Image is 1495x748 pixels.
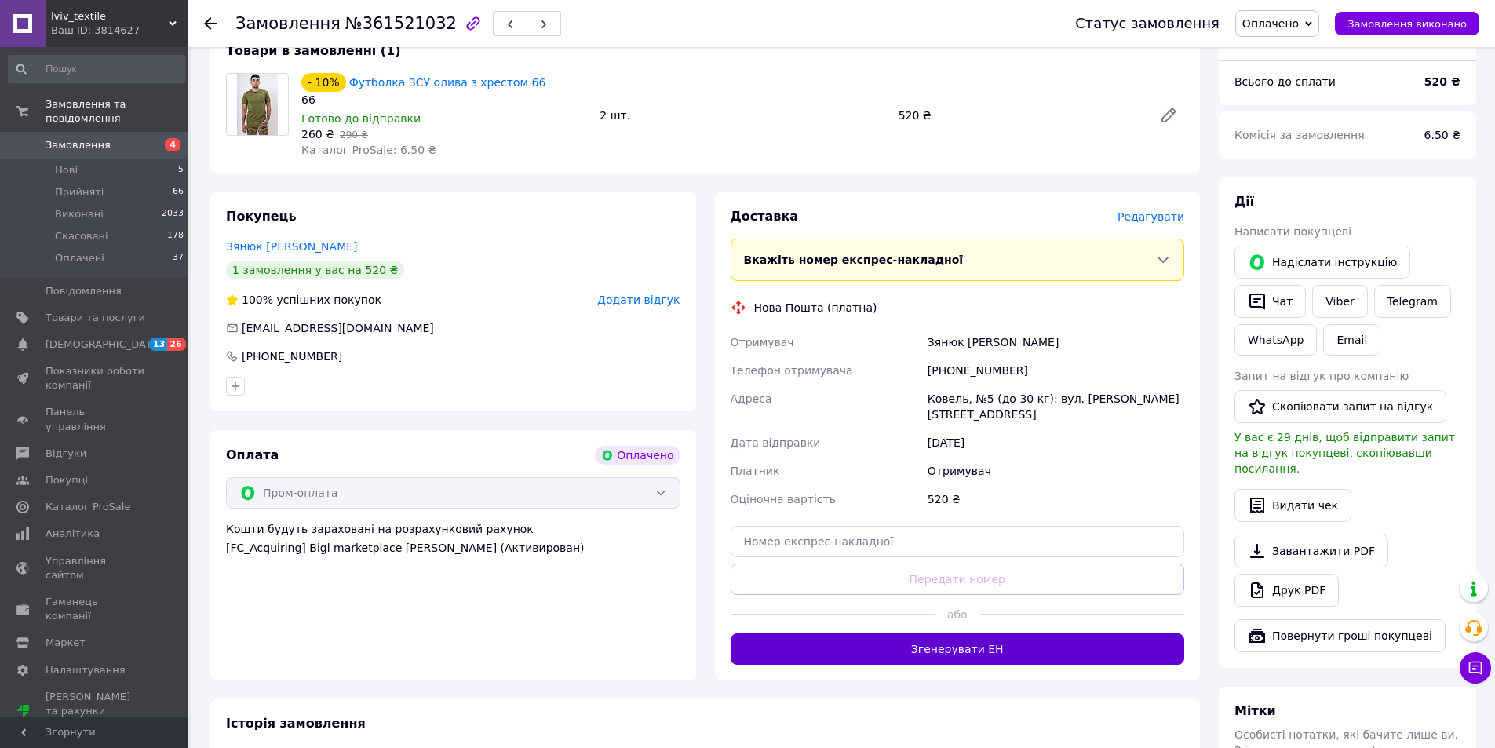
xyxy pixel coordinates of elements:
[301,144,436,156] span: Каталог ProSale: 6.50 ₴
[46,447,86,461] span: Відгуки
[1234,324,1317,356] a: WhatsApp
[593,104,892,126] div: 2 шт.
[1234,285,1306,318] button: Чат
[1234,535,1388,567] a: Завантажити PDF
[1153,100,1184,131] a: Редагувати
[1424,129,1460,141] span: 6.50 ₴
[46,284,122,298] span: Повідомлення
[731,436,821,449] span: Дата відправки
[1234,619,1446,652] button: Повернути гроші покупцеві
[744,254,964,266] span: Вкажіть номер експрес-накладної
[301,112,421,125] span: Готово до відправки
[149,338,167,351] span: 13
[226,43,401,58] span: Товари в замовленні (1)
[46,500,130,514] span: Каталог ProSale
[235,14,341,33] span: Замовлення
[46,527,100,541] span: Аналітика
[924,356,1187,385] div: [PHONE_NUMBER]
[731,336,794,348] span: Отримувач
[237,74,279,135] img: Футболка ЗСУ олива з хрестом 66
[51,24,188,38] div: Ваш ID: 3814627
[46,97,188,126] span: Замовлення та повідомлення
[173,251,184,265] span: 37
[46,690,145,733] span: [PERSON_NAME] та рахунки
[167,229,184,243] span: 178
[892,104,1147,126] div: 520 ₴
[301,128,334,140] span: 260 ₴
[242,294,273,306] span: 100%
[1234,246,1410,279] button: Надіслати інструкцію
[55,185,104,199] span: Прийняті
[1118,210,1184,223] span: Редагувати
[731,465,780,477] span: Платник
[46,554,145,582] span: Управління сайтом
[167,338,185,351] span: 26
[1234,431,1455,475] span: У вас є 29 днів, щоб відправити запит на відгук покупцеві, скопіювавши посилання.
[173,185,184,199] span: 66
[165,138,180,151] span: 4
[1234,129,1365,141] span: Комісія за замовлення
[1424,75,1460,88] b: 520 ₴
[595,446,680,465] div: Оплачено
[1234,390,1446,423] button: Скопіювати запит на відгук
[924,328,1187,356] div: Зянюк [PERSON_NAME]
[46,595,145,623] span: Гаманець компанії
[1234,574,1339,607] a: Друк PDF
[731,633,1185,665] button: Згенерувати ЕН
[1374,285,1451,318] a: Telegram
[46,338,162,352] span: [DEMOGRAPHIC_DATA]
[1460,652,1491,684] button: Чат з покупцем
[597,294,680,306] span: Додати відгук
[226,209,297,224] span: Покупець
[240,348,344,364] div: [PHONE_NUMBER]
[924,457,1187,485] div: Отримувач
[55,163,78,177] span: Нові
[924,385,1187,429] div: Ковель, №5 (до 30 кг): вул. [PERSON_NAME][STREET_ADDRESS]
[1234,489,1351,522] button: Видати чек
[1242,17,1299,30] span: Оплачено
[8,55,185,83] input: Пошук
[226,240,358,253] a: Зянюк [PERSON_NAME]
[46,405,145,433] span: Панель управління
[349,76,546,89] a: Футболка ЗСУ олива з хрестом 66
[46,636,86,650] span: Маркет
[226,540,680,556] div: [FC_Acquiring] Bigl marketplace [PERSON_NAME] (Активирован)
[731,392,772,405] span: Адреса
[750,300,881,316] div: Нова Пошта (платна)
[301,92,587,108] div: 66
[1234,703,1276,718] span: Мітки
[46,473,88,487] span: Покупці
[1347,18,1467,30] span: Замовлення виконано
[46,364,145,392] span: Показники роботи компанії
[924,429,1187,457] div: [DATE]
[55,229,108,243] span: Скасовані
[345,14,457,33] span: №361521032
[1323,324,1380,356] button: Email
[204,16,217,31] div: Повернутися назад
[55,207,104,221] span: Виконані
[226,716,366,731] span: Історія замовлення
[1234,75,1336,88] span: Всього до сплати
[731,493,836,505] span: Оціночна вартість
[178,163,184,177] span: 5
[1312,285,1367,318] a: Viber
[226,261,404,279] div: 1 замовлення у вас на 520 ₴
[935,607,980,622] span: або
[301,73,346,92] div: - 10%
[55,251,104,265] span: Оплачені
[1234,225,1351,238] span: Написати покупцеві
[340,130,368,140] span: 290 ₴
[46,138,111,152] span: Замовлення
[226,521,680,556] div: Кошти будуть зараховані на розрахунковий рахунок
[1075,16,1220,31] div: Статус замовлення
[1234,194,1254,209] span: Дії
[226,292,381,308] div: успішних покупок
[46,311,145,325] span: Товари та послуги
[1234,370,1409,382] span: Запит на відгук про компанію
[226,447,279,462] span: Оплата
[731,209,799,224] span: Доставка
[242,322,434,334] span: [EMAIL_ADDRESS][DOMAIN_NAME]
[731,526,1185,557] input: Номер експрес-накладної
[1335,12,1479,35] button: Замовлення виконано
[162,207,184,221] span: 2033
